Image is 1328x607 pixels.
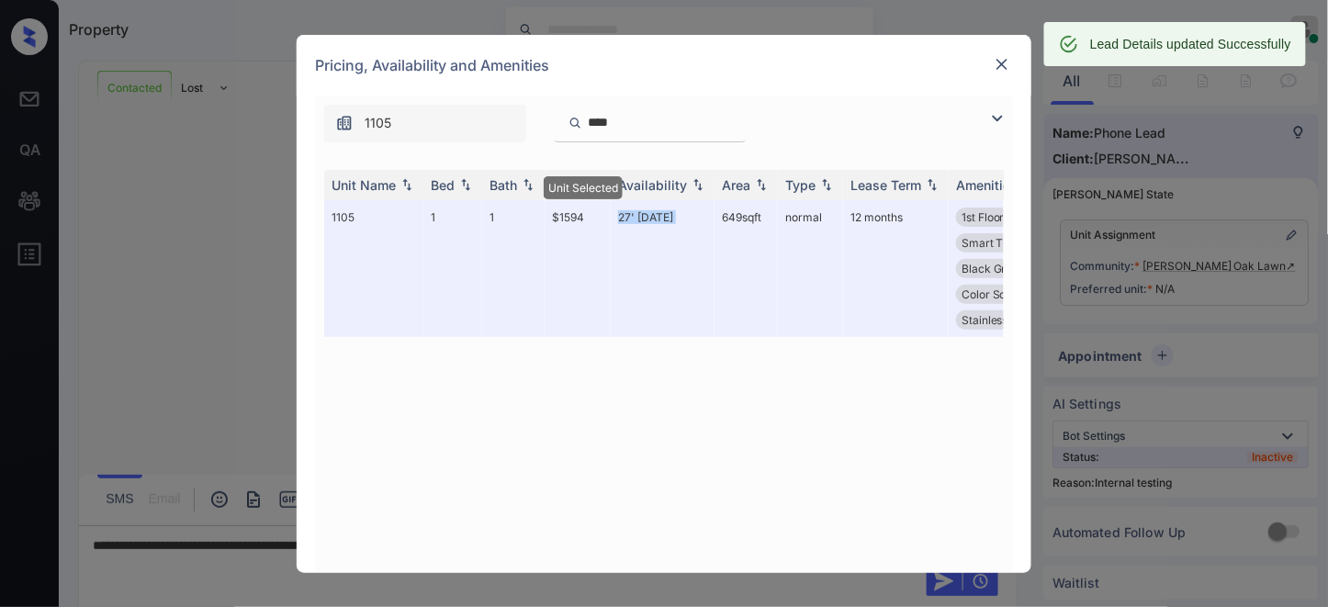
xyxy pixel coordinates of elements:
div: Area [722,177,750,193]
div: Pricing, Availability and Amenities [297,35,1031,96]
span: Color Scheme - ... [962,287,1055,301]
img: sorting [923,178,941,191]
td: $1594 [545,200,611,337]
span: 1st Floor [962,210,1005,224]
img: icon-zuma [335,114,354,132]
td: 1 [482,200,545,337]
span: Black Granite C... [962,262,1052,275]
span: Stainless Steel... [962,313,1046,327]
img: sorting [585,178,603,191]
td: 12 months [843,200,949,337]
div: Availability [618,177,687,193]
img: close [993,55,1011,73]
td: 1105 [324,200,423,337]
img: icon-zuma [986,107,1008,129]
div: Price [552,177,583,193]
img: sorting [456,178,475,191]
td: 1 [423,200,482,337]
div: Type [785,177,816,193]
div: Amenities [956,177,1018,193]
span: Smart Thermosta... [962,236,1062,250]
img: sorting [817,178,836,191]
div: Lease Term [850,177,921,193]
span: 1105 [365,113,391,133]
td: 27' [DATE] [611,200,715,337]
div: Unit Name [332,177,396,193]
div: Lead Details updated Successfully [1090,28,1291,61]
div: Bath [490,177,517,193]
img: sorting [689,178,707,191]
img: sorting [398,178,416,191]
img: sorting [752,178,771,191]
td: 649 sqft [715,200,778,337]
td: normal [778,200,843,337]
img: icon-zuma [568,115,582,131]
div: Bed [431,177,455,193]
img: sorting [519,178,537,191]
